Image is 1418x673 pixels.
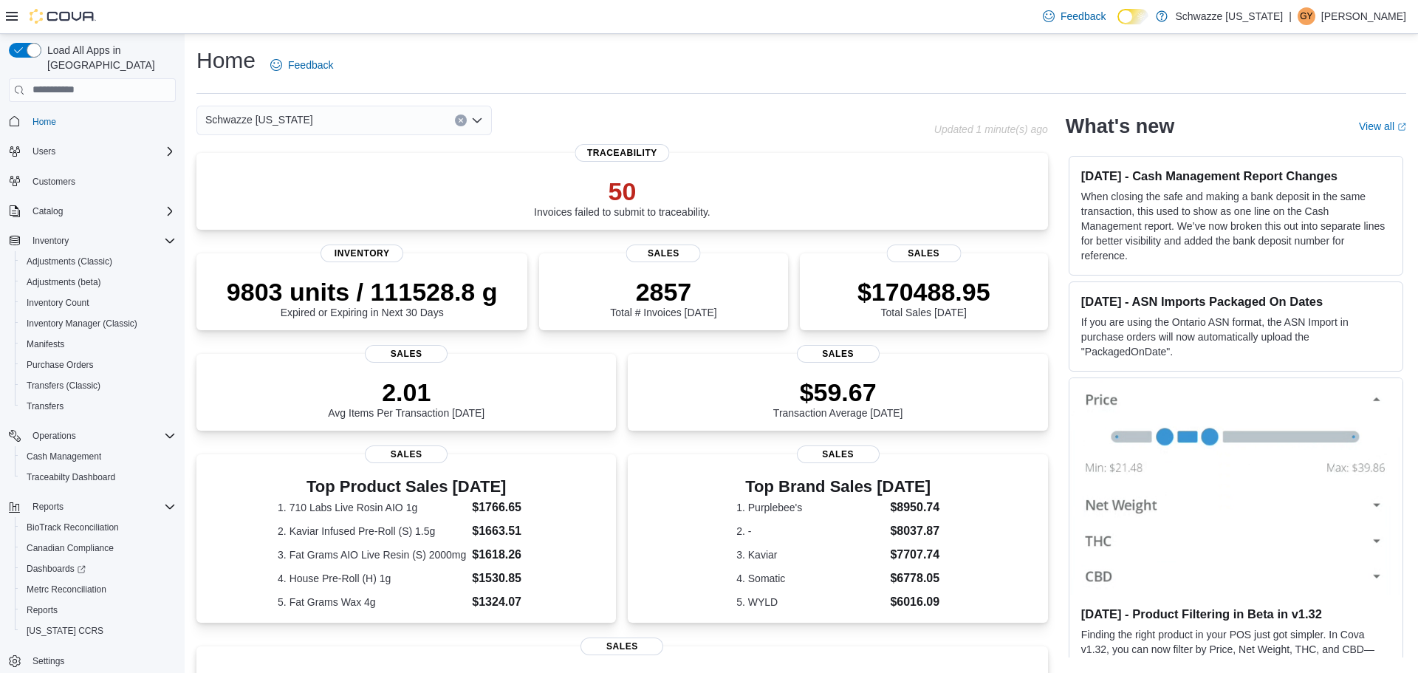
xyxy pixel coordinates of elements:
[328,378,484,419] div: Avg Items Per Transaction [DATE]
[21,539,120,557] a: Canadian Compliance
[27,113,62,131] a: Home
[27,143,61,160] button: Users
[32,146,55,157] span: Users
[1300,7,1312,25] span: GY
[27,256,112,267] span: Adjustments (Classic)
[21,273,107,291] a: Adjustments (beta)
[1117,24,1118,25] span: Dark Mode
[1298,7,1315,25] div: Garrett Yamashiro
[27,498,176,516] span: Reports
[1037,1,1112,31] a: Feedback
[32,655,64,667] span: Settings
[610,277,716,307] p: 2857
[32,205,63,217] span: Catalog
[15,467,182,488] button: Traceabilty Dashboard
[321,245,403,262] span: Inventory
[27,173,81,191] a: Customers
[32,235,69,247] span: Inventory
[736,478,939,496] h3: Top Brand Sales [DATE]
[890,499,939,516] dd: $8950.74
[21,253,176,270] span: Adjustments (Classic)
[1061,9,1106,24] span: Feedback
[21,622,109,640] a: [US_STATE] CCRS
[288,58,333,72] span: Feedback
[1321,7,1406,25] p: [PERSON_NAME]
[21,448,176,465] span: Cash Management
[890,546,939,564] dd: $7707.74
[27,276,101,288] span: Adjustments (beta)
[21,377,176,394] span: Transfers (Classic)
[857,277,990,318] div: Total Sales [DATE]
[21,294,176,312] span: Inventory Count
[736,571,884,586] dt: 4. Somatic
[626,245,701,262] span: Sales
[1066,115,1174,138] h2: What's new
[227,277,498,307] p: 9803 units / 111528.8 g
[1397,123,1406,131] svg: External link
[27,202,69,220] button: Catalog
[32,116,56,128] span: Home
[27,297,89,309] span: Inventory Count
[797,445,880,463] span: Sales
[27,584,106,595] span: Metrc Reconciliation
[21,581,112,598] a: Metrc Reconciliation
[3,111,182,132] button: Home
[15,517,182,538] button: BioTrack Reconciliation
[21,356,176,374] span: Purchase Orders
[15,579,182,600] button: Metrc Reconciliation
[21,581,176,598] span: Metrc Reconciliation
[21,560,176,578] span: Dashboards
[21,315,143,332] a: Inventory Manager (Classic)
[328,378,484,407] p: 2.01
[27,625,103,637] span: [US_STATE] CCRS
[472,499,535,516] dd: $1766.65
[21,601,64,619] a: Reports
[736,524,884,539] dt: 2. -
[27,143,176,160] span: Users
[30,9,96,24] img: Cova
[21,560,92,578] a: Dashboards
[27,380,100,392] span: Transfers (Classic)
[21,377,106,394] a: Transfers (Classic)
[27,338,64,350] span: Manifests
[890,570,939,587] dd: $6778.05
[21,397,176,415] span: Transfers
[15,334,182,355] button: Manifests
[21,356,100,374] a: Purchase Orders
[21,519,176,536] span: BioTrack Reconciliation
[1289,7,1292,25] p: |
[773,378,903,407] p: $59.67
[27,400,64,412] span: Transfers
[21,519,125,536] a: BioTrack Reconciliation
[27,498,69,516] button: Reports
[32,501,64,513] span: Reports
[1117,9,1148,24] input: Dark Mode
[890,593,939,611] dd: $6016.09
[27,652,176,670] span: Settings
[886,245,961,262] span: Sales
[21,335,70,353] a: Manifests
[3,201,182,222] button: Catalog
[27,652,70,670] a: Settings
[27,232,176,250] span: Inventory
[27,172,176,191] span: Customers
[736,547,884,562] dt: 3. Kaviar
[1175,7,1283,25] p: Schwazze [US_STATE]
[1081,294,1391,309] h3: [DATE] - ASN Imports Packaged On Dates
[3,650,182,672] button: Settings
[472,570,535,587] dd: $1530.85
[455,115,467,126] button: Clear input
[278,500,466,515] dt: 1. 710 Labs Live Rosin AIO 1g
[580,638,663,655] span: Sales
[15,621,182,641] button: [US_STATE] CCRS
[15,375,182,396] button: Transfers (Classic)
[21,253,118,270] a: Adjustments (Classic)
[27,232,75,250] button: Inventory
[15,446,182,467] button: Cash Management
[21,335,176,353] span: Manifests
[1081,168,1391,183] h3: [DATE] - Cash Management Report Changes
[27,542,114,554] span: Canadian Compliance
[21,294,95,312] a: Inventory Count
[471,115,483,126] button: Open list of options
[27,604,58,616] span: Reports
